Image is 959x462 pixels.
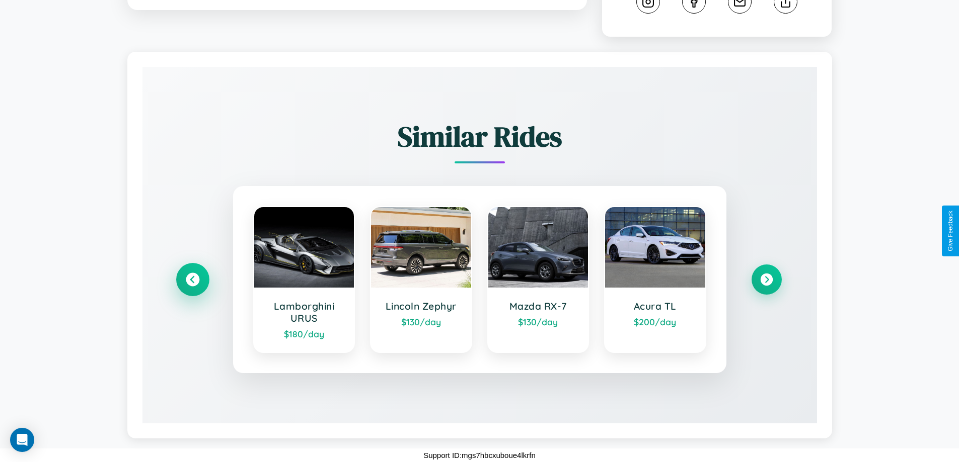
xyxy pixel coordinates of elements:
div: $ 200 /day [615,316,695,327]
h3: Lamborghini URUS [264,300,344,324]
div: Give Feedback [947,211,954,251]
a: Lamborghini URUS$180/day [253,206,355,353]
h2: Similar Rides [178,117,782,156]
div: $ 180 /day [264,328,344,339]
p: Support ID: mgs7hbcxuboue4lkrfn [423,448,536,462]
a: Acura TL$200/day [604,206,706,353]
h3: Lincoln Zephyr [381,300,461,312]
div: Open Intercom Messenger [10,428,34,452]
h3: Mazda RX-7 [498,300,578,312]
div: $ 130 /day [381,316,461,327]
div: $ 130 /day [498,316,578,327]
h3: Acura TL [615,300,695,312]
a: Lincoln Zephyr$130/day [370,206,472,353]
a: Mazda RX-7$130/day [487,206,589,353]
